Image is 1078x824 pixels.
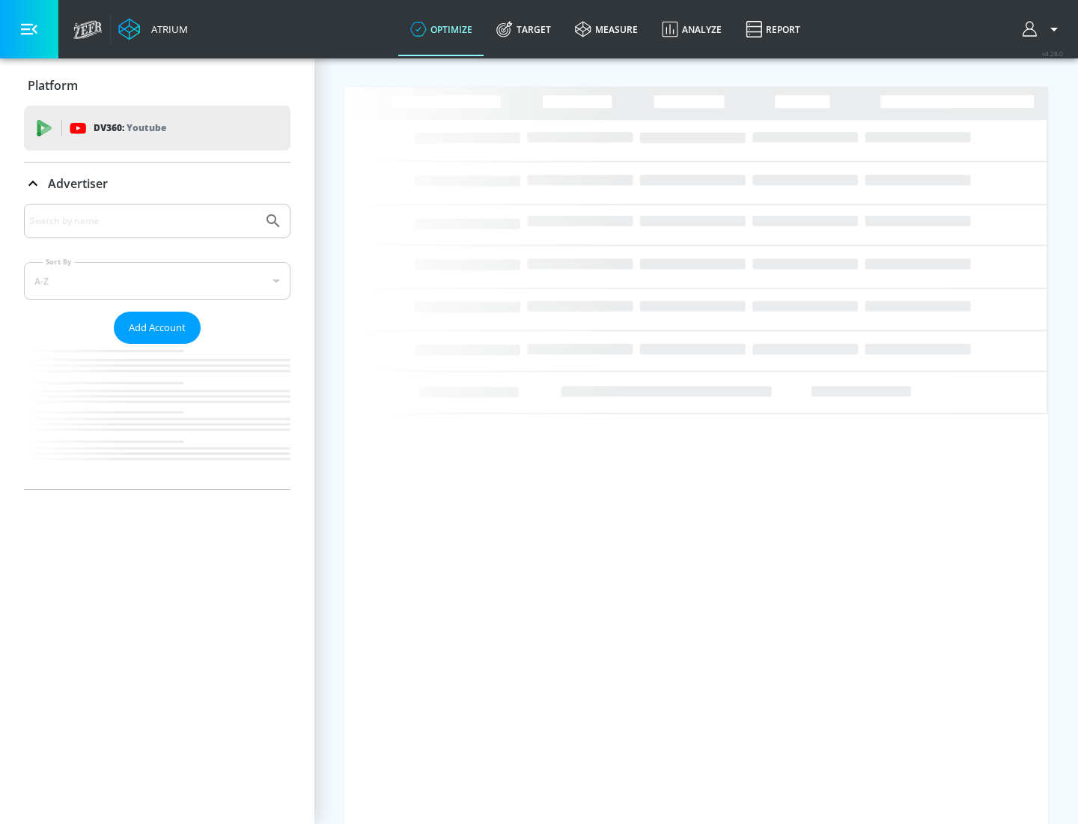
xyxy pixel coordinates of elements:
[24,204,290,489] div: Advertiser
[145,22,188,36] div: Atrium
[484,2,563,56] a: Target
[1042,49,1063,58] span: v 4.28.0
[398,2,484,56] a: optimize
[24,262,290,300] div: A-Z
[28,77,78,94] p: Platform
[24,163,290,205] div: Advertiser
[114,312,201,344] button: Add Account
[94,120,166,136] p: DV360:
[127,120,166,136] p: Youtube
[24,106,290,151] div: DV360: Youtube
[24,344,290,489] nav: list of Advertiser
[563,2,650,56] a: measure
[118,18,188,40] a: Atrium
[650,2,734,56] a: Analyze
[24,64,290,106] div: Platform
[48,175,108,192] p: Advertiser
[43,257,75,267] label: Sort By
[129,319,186,336] span: Add Account
[30,211,257,231] input: Search by name
[734,2,812,56] a: Report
